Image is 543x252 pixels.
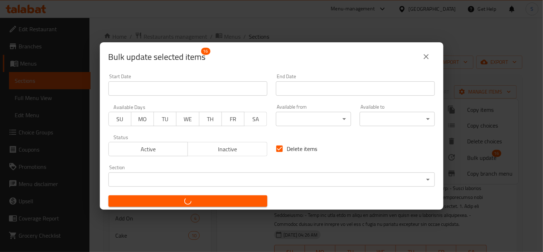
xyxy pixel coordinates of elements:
span: Selected items count [108,51,206,63]
button: TH [199,112,222,126]
button: WE [176,112,199,126]
div: ​ [276,112,351,126]
span: SA [247,114,264,124]
span: TU [157,114,174,124]
div: ​ [108,172,435,187]
button: Inactive [188,142,267,156]
button: FR [222,112,244,126]
button: SA [244,112,267,126]
button: MO [131,112,154,126]
button: close [418,48,435,65]
button: Active [108,142,188,156]
span: 16 [201,48,210,55]
span: Delete items [287,144,317,153]
div: ​ [360,112,435,126]
button: TU [154,112,176,126]
span: WE [179,114,196,124]
span: Active [112,144,185,154]
button: SU [108,112,131,126]
span: Inactive [191,144,265,154]
span: FR [225,114,242,124]
span: MO [134,114,151,124]
span: SU [112,114,129,124]
span: TH [202,114,219,124]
